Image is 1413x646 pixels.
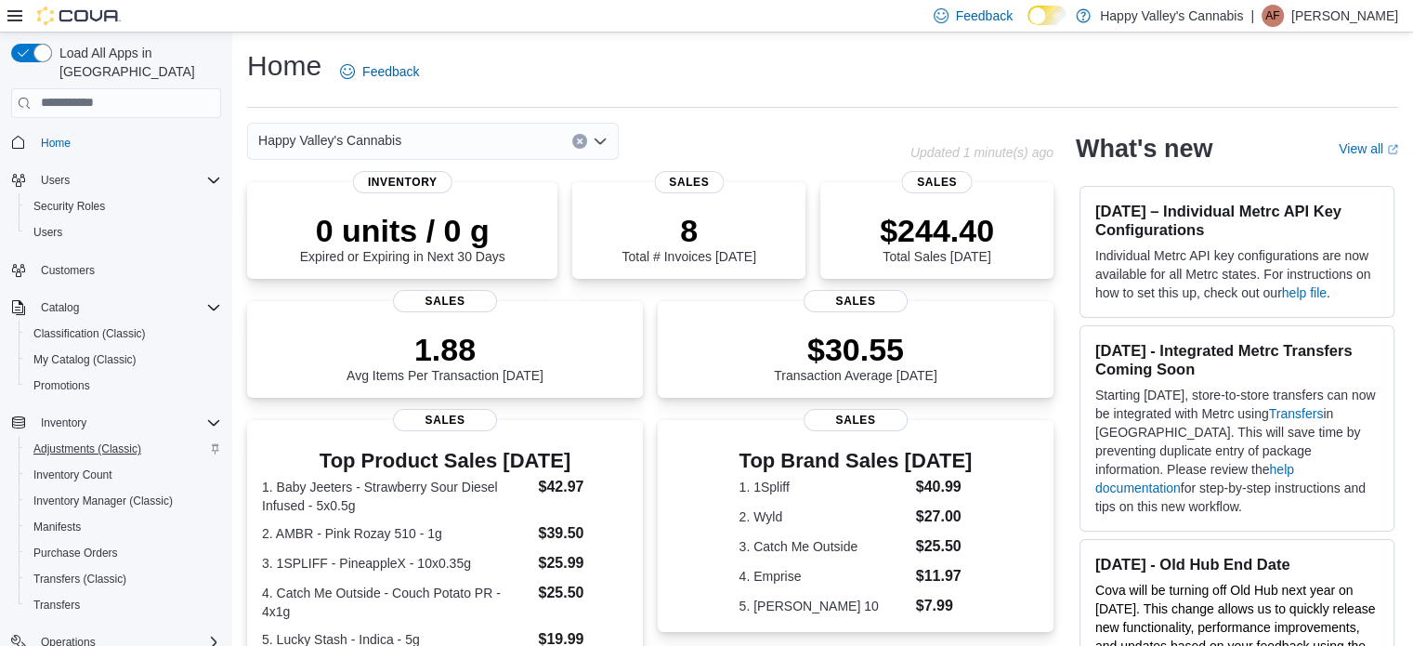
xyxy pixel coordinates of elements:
span: Inventory Count [26,464,221,486]
span: Purchase Orders [26,542,221,564]
span: Classification (Classic) [33,326,146,341]
span: Feedback [362,62,419,81]
p: Starting [DATE], store-to-store transfers can now be integrated with Metrc using in [GEOGRAPHIC_D... [1095,386,1379,516]
span: Sales [804,409,908,431]
button: Open list of options [593,134,608,149]
span: Manifests [26,516,221,538]
button: Transfers [19,592,229,618]
a: Users [26,221,70,244]
dt: 3. 1SPLIFF - PineappleX - 10x0.35g [262,554,530,573]
span: Inventory [41,415,86,430]
dd: $27.00 [916,506,973,528]
span: Transfers [33,598,80,613]
a: Purchase Orders [26,542,125,564]
a: Customers [33,259,102,282]
a: Transfers [1269,406,1324,421]
button: Customers [4,257,229,283]
div: Expired or Expiring in Next 30 Days [300,212,505,264]
a: My Catalog (Classic) [26,349,144,371]
span: AF [1265,5,1279,27]
p: $244.40 [880,212,994,249]
span: Inventory Manager (Classic) [33,494,173,508]
p: 8 [621,212,755,249]
span: Happy Valley's Cannabis [258,129,401,152]
span: Load All Apps in [GEOGRAPHIC_DATA] [52,44,221,81]
p: 1.88 [347,331,543,368]
button: Inventory [4,410,229,436]
svg: External link [1387,144,1398,155]
span: Adjustments (Classic) [26,438,221,460]
a: Transfers [26,594,87,616]
dd: $25.50 [916,535,973,558]
dd: $39.50 [538,522,627,545]
span: Home [41,136,71,151]
div: Avg Items Per Transaction [DATE] [347,331,543,383]
span: Adjustments (Classic) [33,442,141,456]
span: Transfers [26,594,221,616]
a: Classification (Classic) [26,323,153,345]
div: Amanda Finnbogason [1262,5,1284,27]
h3: Top Brand Sales [DATE] [739,450,973,472]
span: Inventory [33,412,221,434]
a: Transfers (Classic) [26,568,134,590]
button: Users [19,219,229,245]
h2: What's new [1076,134,1212,164]
span: Manifests [33,520,81,534]
dt: 4. Catch Me Outside - Couch Potato PR - 4x1g [262,584,530,621]
button: Transfers (Classic) [19,566,229,592]
span: Sales [393,290,497,312]
div: Total Sales [DATE] [880,212,994,264]
a: Security Roles [26,195,112,218]
span: Catalog [33,297,221,319]
span: Users [33,225,62,240]
button: Purchase Orders [19,540,229,566]
dt: 2. Wyld [739,508,909,526]
h1: Home [247,47,321,85]
a: Inventory Count [26,464,120,486]
span: Inventory [353,171,452,193]
dt: 2. AMBR - Pink Rozay 510 - 1g [262,524,530,543]
span: Users [26,221,221,244]
span: Feedback [956,7,1013,25]
dt: 1. Baby Jeeters - Strawberry Sour Diesel Infused - 5x0.5g [262,478,530,515]
p: [PERSON_NAME] [1291,5,1398,27]
button: Catalog [33,297,86,319]
dt: 4. Emprise [739,567,909,586]
span: Classification (Classic) [26,323,221,345]
span: Promotions [33,378,90,393]
span: Dark Mode [1027,25,1028,26]
span: Inventory Count [33,468,112,482]
button: Classification (Classic) [19,321,229,347]
span: Sales [804,290,908,312]
button: Adjustments (Classic) [19,436,229,462]
p: Happy Valley's Cannabis [1100,5,1243,27]
a: Adjustments (Classic) [26,438,149,460]
span: Transfers (Classic) [26,568,221,590]
p: 0 units / 0 g [300,212,505,249]
a: Home [33,132,78,154]
span: Inventory Manager (Classic) [26,490,221,512]
dd: $25.50 [538,582,627,604]
a: Promotions [26,375,98,397]
span: Home [33,131,221,154]
button: Catalog [4,295,229,321]
span: Sales [902,171,972,193]
span: Sales [654,171,724,193]
span: Promotions [26,375,221,397]
span: My Catalog (Classic) [26,349,221,371]
span: Security Roles [26,195,221,218]
span: Catalog [41,300,79,315]
button: Manifests [19,514,229,540]
button: Security Roles [19,193,229,219]
span: Security Roles [33,199,105,214]
dd: $42.97 [538,476,627,498]
a: help documentation [1095,462,1294,495]
span: Users [33,169,221,191]
button: Inventory Count [19,462,229,488]
div: Transaction Average [DATE] [774,331,937,383]
p: | [1250,5,1254,27]
input: Dark Mode [1027,6,1066,25]
a: View allExternal link [1339,141,1398,156]
img: Cova [37,7,121,25]
dt: 1. 1Spliff [739,478,909,496]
